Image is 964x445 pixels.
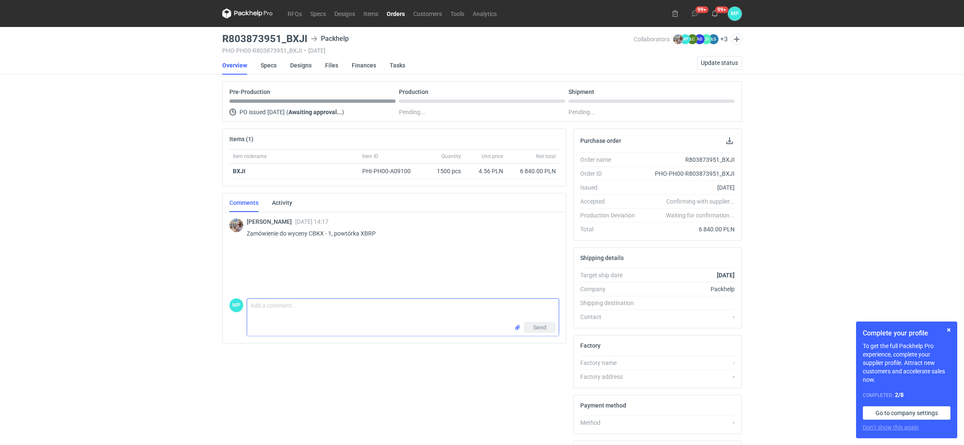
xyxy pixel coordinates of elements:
a: Tasks [390,56,405,75]
a: Files [325,56,338,75]
img: Michał Palasek [673,34,683,44]
button: Update status [697,56,742,70]
h1: Complete your profile [863,328,951,338]
a: Items [359,8,382,19]
div: Order ID [580,169,642,178]
span: [DATE] [267,107,285,117]
h2: Payment method [580,402,626,409]
span: Item ID [362,153,378,160]
h2: Shipping details [580,255,624,261]
div: Martyna Paroń [229,298,243,312]
div: Production Deviation [580,211,642,220]
em: Waiting for confirmation... [666,211,735,220]
a: Orders [382,8,409,19]
div: PO issued [229,107,396,117]
button: Skip for now [944,325,954,335]
figcaption: AD [695,34,705,44]
h3: R803873951_BXJI [222,34,307,44]
button: Download PO [724,136,735,146]
button: Send [524,322,555,332]
button: MP [728,7,742,21]
a: Overview [222,56,247,75]
a: Designs [330,8,359,19]
div: - [642,359,735,367]
figcaption: MP [229,298,243,312]
button: Edit collaborators [731,34,742,45]
span: Net total [536,153,556,160]
div: Martyna Paroń [728,7,742,21]
div: Target ship date [580,271,642,279]
p: To get the full Packhelp Pro experience, complete your supplier profile. Attract new customers an... [863,342,951,384]
button: Don’t show this again [863,423,919,432]
span: Pending... [399,107,425,117]
a: Activity [272,193,292,212]
svg: Packhelp Pro [222,8,273,19]
div: Order name [580,155,642,164]
figcaption: ŁS [708,34,719,44]
div: Contact [580,313,642,321]
div: [DATE] [642,183,735,192]
div: Packhelp [311,34,349,44]
img: Michał Palasek [229,218,243,232]
strong: Awaiting approval... [288,109,342,115]
div: 6 840.00 PLN [510,167,556,175]
div: Method [580,418,642,427]
a: Specs [261,56,277,75]
button: 99+ [688,7,702,20]
div: Issued [580,183,642,192]
figcaption: MP [680,34,690,44]
a: Designs [290,56,312,75]
a: Analytics [469,8,501,19]
div: 6 840.00 PLN [642,225,735,233]
span: ( [286,109,288,115]
p: Production [399,88,428,95]
div: PHI-PH00-A09100 [362,167,419,175]
div: Company [580,285,642,293]
span: Quantity [442,153,461,160]
div: Factory name [580,359,642,367]
a: Comments [229,193,259,212]
span: [DATE] 14:17 [295,218,329,225]
a: Specs [306,8,330,19]
a: RFQs [283,8,306,19]
button: +3 [720,35,728,43]
div: 1500 pcs [422,164,464,179]
span: • [304,47,306,54]
div: 4.56 PLN [468,167,503,175]
figcaption: ŁC [687,34,697,44]
button: 99+ [708,7,722,20]
em: Confirming with supplier... [666,198,735,205]
div: - [642,418,735,427]
a: Finances [352,56,376,75]
div: PHO-PH00-R803873951_BXJI [642,169,735,178]
div: - [642,313,735,321]
span: Unit price [482,153,503,160]
div: R803873951_BXJI [642,155,735,164]
a: Customers [409,8,446,19]
h2: Factory [580,342,600,349]
div: Shipping destination [580,299,642,307]
div: Completed: [863,391,951,399]
p: Pre-Production [229,88,270,95]
div: - [642,373,735,381]
div: Factory address [580,373,642,381]
span: [PERSON_NAME] [247,218,295,225]
h2: Items (1) [229,136,253,142]
strong: [DATE] [717,272,735,279]
span: Collaborators [634,36,670,43]
span: Send [533,324,547,330]
a: Tools [446,8,469,19]
a: Go to company settings [863,406,951,420]
strong: 2 / 8 [895,391,904,398]
div: Pending... [568,107,735,117]
div: Accepted [580,197,642,206]
p: Zamówienie do wyceny CBKX - 1, powtórka XBRP [247,228,552,239]
strong: BXJI [233,168,245,174]
span: Update status [701,60,738,66]
h2: Purchase order [580,137,621,144]
span: Item nickname [233,153,267,160]
p: Shipment [568,88,594,95]
div: Total [580,225,642,233]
